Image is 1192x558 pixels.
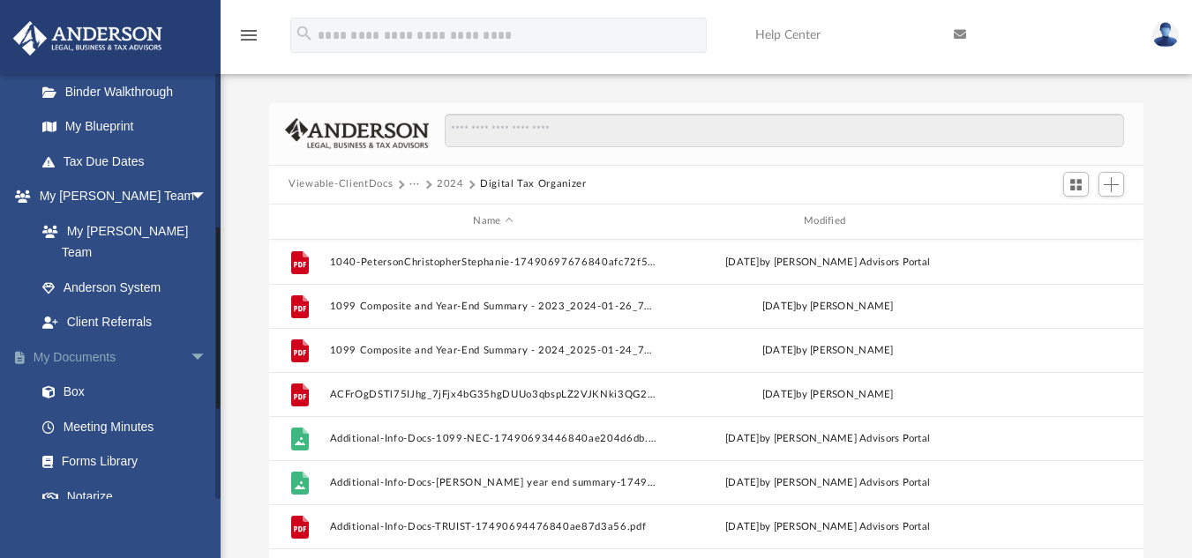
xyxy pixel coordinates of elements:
[330,388,657,399] button: ACFrOgDSTl75IJhg_7jFjx4bG35hgDUUo3qbspLZ2VJKNki3QG2xmTg2lXGVtTUmr164h_eDJdq3EgKUkPjcUbCzOc4nHlJYG...
[330,520,657,532] button: Additional-Info-Docs-TRUIST-17490694476840ae87d3a56.pdf
[1152,22,1179,48] img: User Pic
[8,21,168,56] img: Anderson Advisors Platinum Portal
[25,305,225,340] a: Client Referrals
[330,300,657,311] button: 1099 Composite and Year-End Summary - 2023_2024-01-26_791.pdf
[25,109,225,145] a: My Blueprint
[25,444,225,480] a: Forms Library
[445,114,1124,147] input: Search files and folders
[330,432,657,443] button: Additional-Info-Docs-1099-NEC-17490693446840ae204d6db.jpg
[664,298,992,314] div: [DATE] by [PERSON_NAME]
[25,213,216,270] a: My [PERSON_NAME] Team
[277,213,321,229] div: id
[330,476,657,487] button: Additional-Info-Docs-[PERSON_NAME] year end summary-17490695086840aec464bec.jpeg
[1098,172,1125,197] button: Add
[663,213,991,229] div: Modified
[12,339,234,375] a: My Documentsarrow_drop_down
[664,518,992,534] div: [DATE] by [PERSON_NAME] Advisors Portal
[25,409,234,444] a: Meeting Minutes
[330,256,657,267] button: 1040-PetersonChristopherStephanie-17490697676840afc72f5e3.pdf
[25,479,234,514] a: Notarize
[664,430,992,446] div: [DATE] by [PERSON_NAME] Advisors Portal
[25,270,225,305] a: Anderson System
[1063,172,1090,197] button: Switch to Grid View
[664,474,992,490] div: [DATE] by [PERSON_NAME] Advisors Portal
[190,179,225,215] span: arrow_drop_down
[330,344,657,355] button: 1099 Composite and Year-End Summary - 2024_2025-01-24_791.pdf
[295,24,314,43] i: search
[664,386,992,402] div: [DATE] by [PERSON_NAME]
[329,213,656,229] div: Name
[664,254,992,270] div: [DATE] by [PERSON_NAME] Advisors Portal
[190,339,225,376] span: arrow_drop_down
[409,176,421,192] button: ···
[289,176,393,192] button: Viewable-ClientDocs
[999,213,1122,229] div: id
[25,74,234,109] a: Binder Walkthrough
[238,33,259,46] a: menu
[25,375,225,410] a: Box
[480,176,587,192] button: Digital Tax Organizer
[12,179,225,214] a: My [PERSON_NAME] Teamarrow_drop_down
[437,176,464,192] button: 2024
[25,144,234,179] a: Tax Due Dates
[664,342,992,358] div: [DATE] by [PERSON_NAME]
[238,25,259,46] i: menu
